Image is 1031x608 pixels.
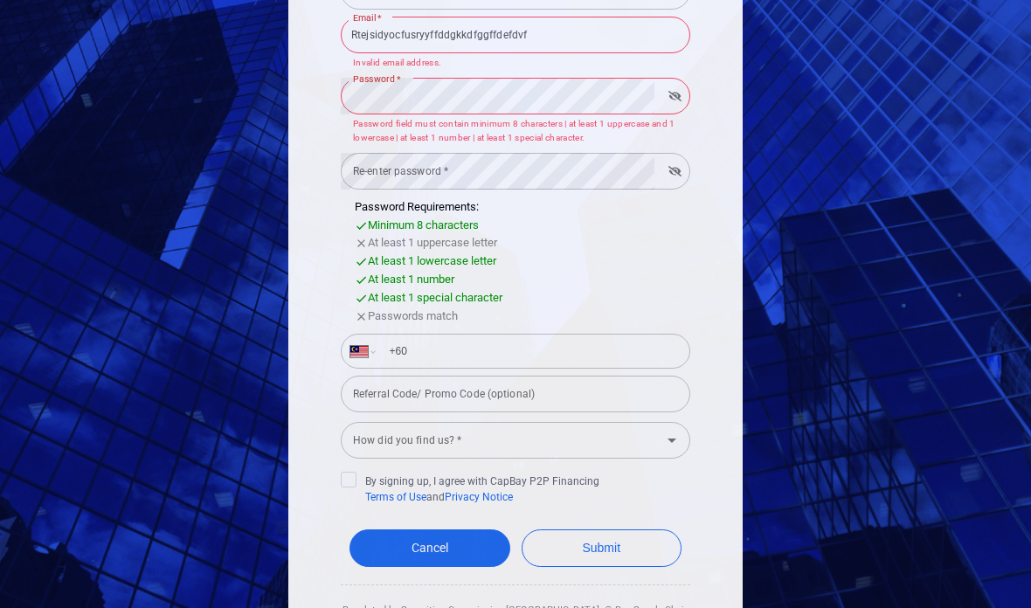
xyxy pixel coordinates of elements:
[412,541,448,555] span: Cancel
[341,472,599,505] span: By signing up, I agree with CapBay P2P Financing and
[378,337,681,365] input: Enter phone number *
[353,11,382,24] label: Email *
[368,236,497,249] span: At least 1 uppercase letter
[368,273,454,286] span: At least 1 number
[368,291,502,304] span: At least 1 special character
[445,491,513,503] a: Privacy Notice
[368,254,496,267] span: At least 1 lowercase letter
[660,428,684,453] button: Open
[353,117,678,146] p: Password field must contain minimum 8 characters | at least 1 uppercase and 1 lowercase | at leas...
[353,56,678,71] p: Invalid email address.
[355,200,479,213] span: Password Requirements:
[368,309,458,322] span: Passwords match
[365,491,426,503] a: Terms of Use
[349,529,510,567] a: Cancel
[368,218,479,231] span: Minimum 8 characters
[353,73,401,86] label: Password *
[522,529,682,567] button: Submit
